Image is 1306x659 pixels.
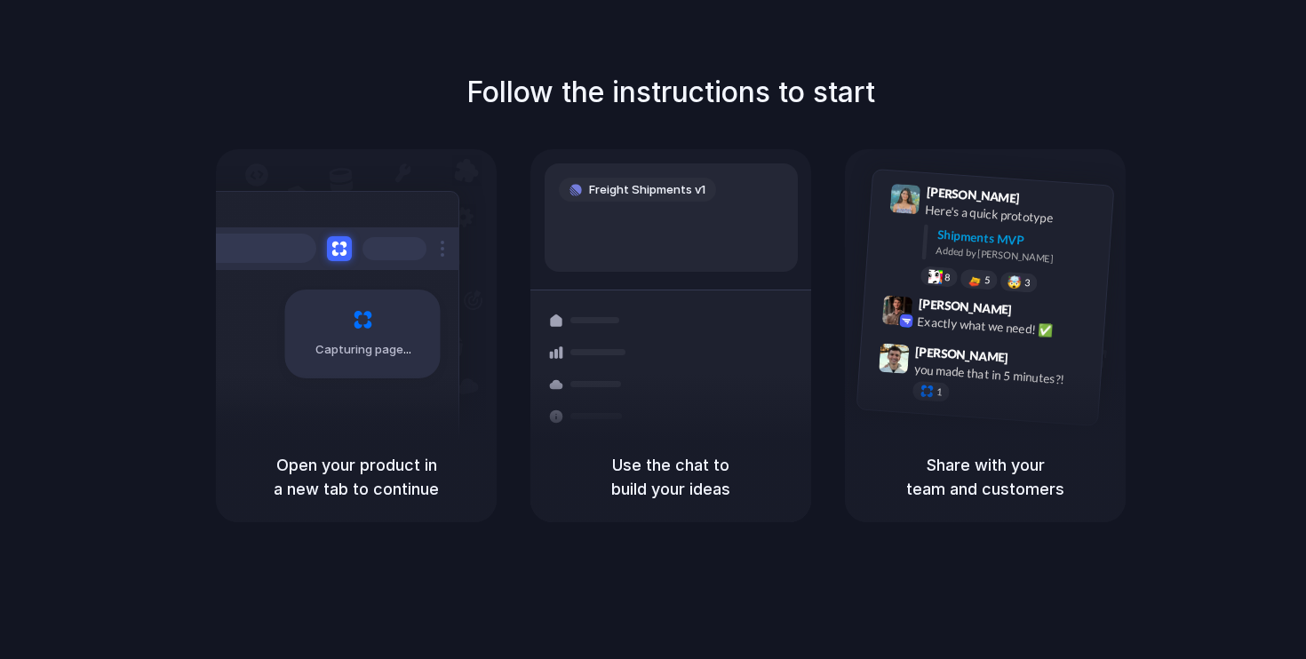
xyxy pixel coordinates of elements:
[1024,278,1031,288] span: 3
[466,71,875,114] h1: Follow the instructions to start
[915,341,1009,367] span: [PERSON_NAME]
[936,387,943,397] span: 1
[237,453,475,501] h5: Open your product in a new tab to continue
[925,201,1103,231] div: Here's a quick prototype
[315,341,414,359] span: Capturing page
[984,275,991,285] span: 5
[589,181,705,199] span: Freight Shipments v1
[552,453,790,501] h5: Use the chat to build your ideas
[1014,350,1050,371] span: 9:47 AM
[936,243,1099,269] div: Added by [PERSON_NAME]
[1007,275,1023,289] div: 🤯
[1025,191,1062,212] span: 9:41 AM
[918,294,1012,320] span: [PERSON_NAME]
[944,272,951,282] span: 8
[1017,302,1054,323] span: 9:42 AM
[917,312,1095,342] div: Exactly what we need! ✅
[936,226,1101,255] div: Shipments MVP
[913,360,1091,390] div: you made that in 5 minutes?!
[926,182,1020,208] span: [PERSON_NAME]
[866,453,1104,501] h5: Share with your team and customers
